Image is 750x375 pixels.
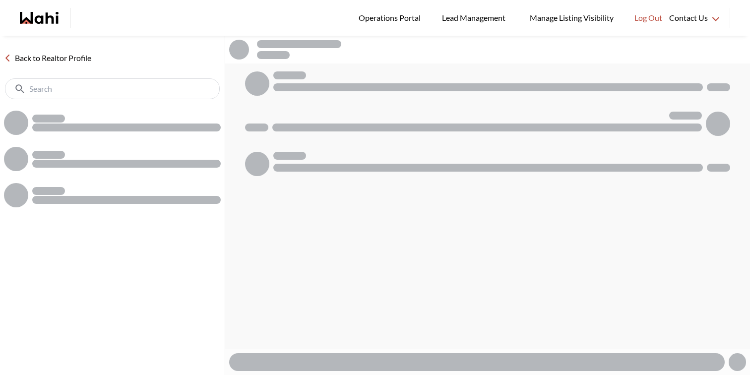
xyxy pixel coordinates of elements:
a: Wahi homepage [20,12,59,24]
span: Lead Management [442,11,509,24]
input: Search [29,84,197,94]
span: Operations Portal [359,11,424,24]
span: Manage Listing Visibility [527,11,617,24]
span: Log Out [634,11,662,24]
